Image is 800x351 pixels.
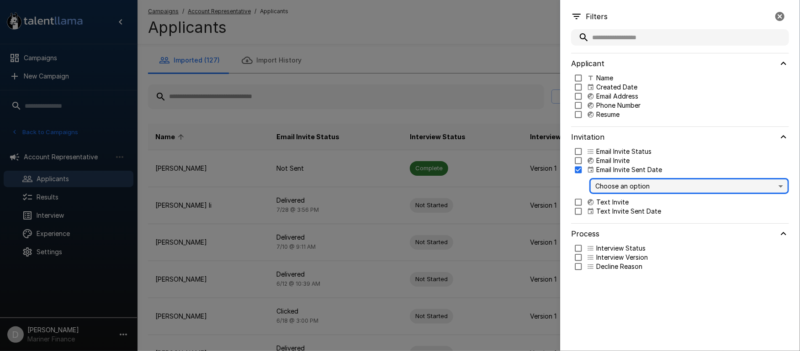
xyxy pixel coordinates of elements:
[596,165,662,174] p: Email Invite Sent Date
[571,131,604,143] h6: Invitation
[596,253,648,262] p: Interview Version
[595,181,777,191] span: Choose an option
[596,207,661,216] p: Text Invite Sent Date
[571,227,599,240] h6: Process
[596,156,630,165] p: Email Invite
[596,92,638,101] p: Email Address
[596,83,637,92] p: Created Date
[596,198,629,207] p: Text Invite
[586,11,608,22] p: Filters
[596,147,652,156] p: Email Invite Status
[596,110,620,119] p: Resume
[596,262,642,271] p: Decline Reason
[571,57,604,70] h6: Applicant
[596,244,646,253] p: Interview Status
[596,101,641,110] p: Phone Number
[596,73,613,83] p: Name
